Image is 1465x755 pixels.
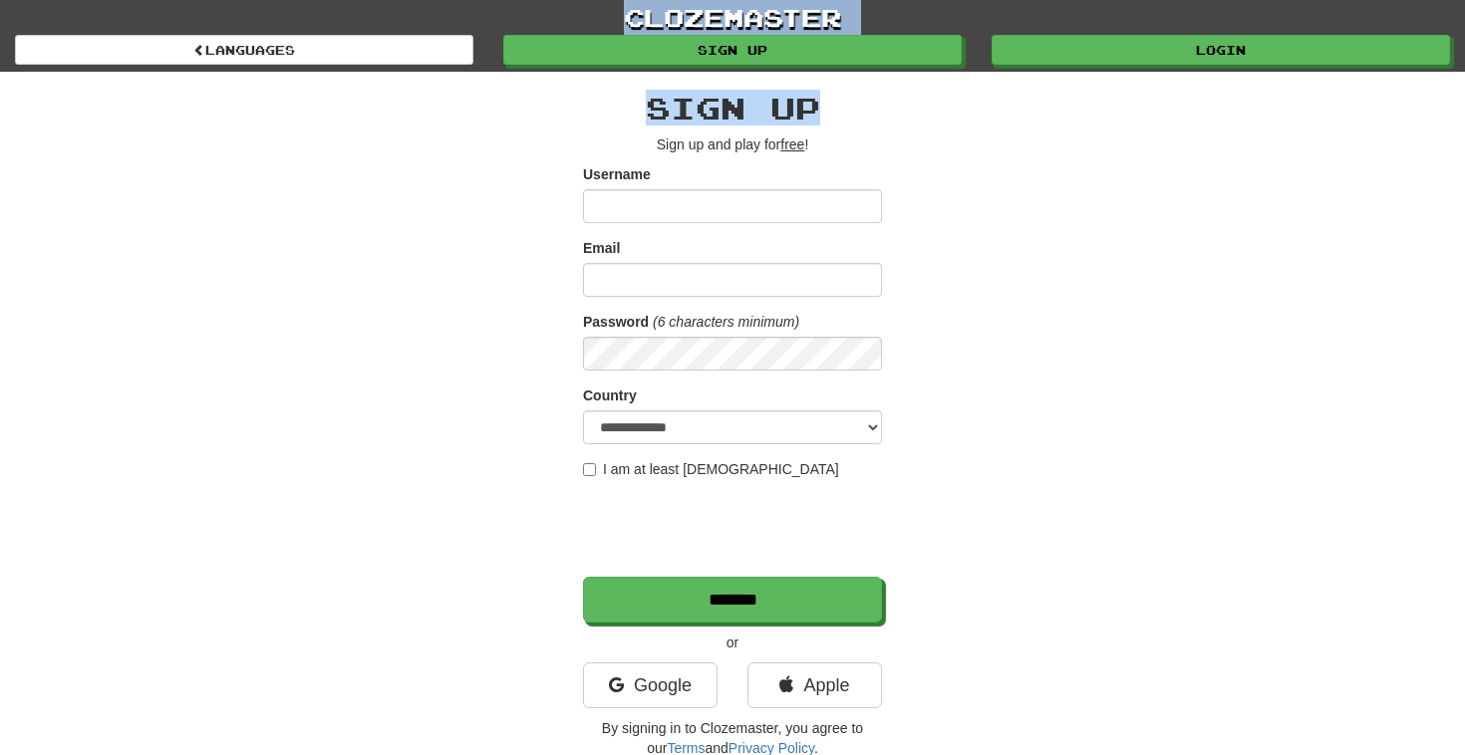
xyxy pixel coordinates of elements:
[583,385,637,405] label: Country
[992,35,1450,65] a: Login
[583,463,596,476] input: I am at least [DEMOGRAPHIC_DATA]
[583,632,882,652] p: or
[583,164,651,184] label: Username
[653,314,799,330] em: (6 characters minimum)
[15,35,473,65] a: Languages
[747,662,882,708] a: Apple
[503,35,962,65] a: Sign up
[583,238,620,258] label: Email
[583,92,882,125] h2: Sign up
[583,312,649,332] label: Password
[583,134,882,154] p: Sign up and play for !
[583,459,839,479] label: I am at least [DEMOGRAPHIC_DATA]
[583,489,886,567] iframe: reCAPTCHA
[583,662,718,708] a: Google
[780,136,804,152] u: free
